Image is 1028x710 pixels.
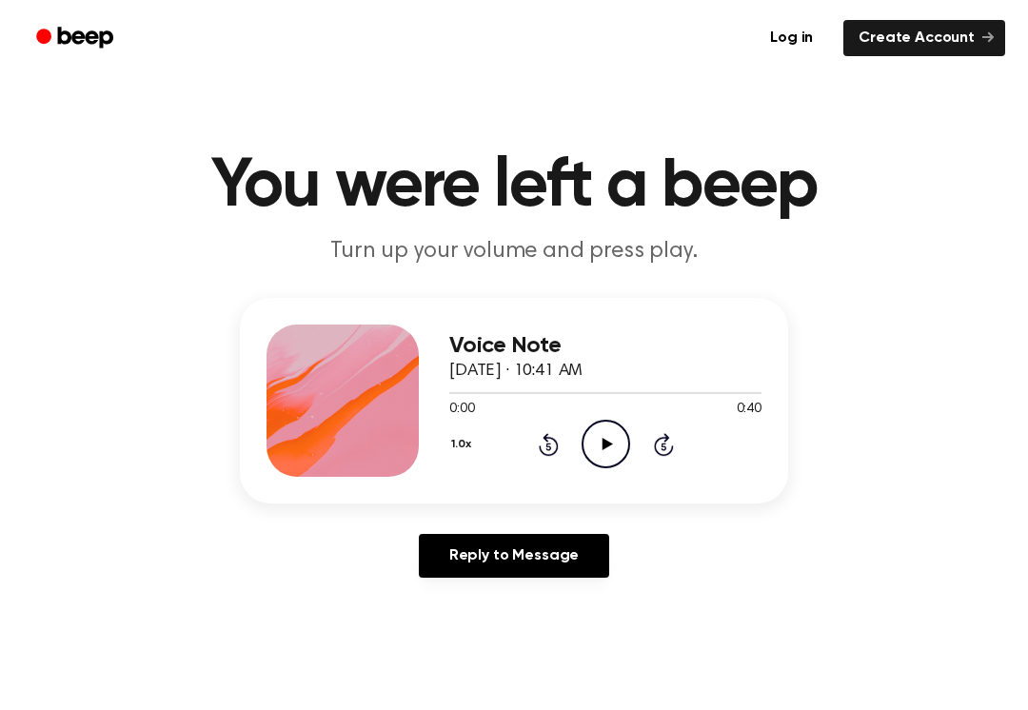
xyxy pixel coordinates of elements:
[27,152,1001,221] h1: You were left a beep
[449,363,583,380] span: [DATE] · 10:41 AM
[148,236,880,267] p: Turn up your volume and press play.
[843,20,1005,56] a: Create Account
[23,20,130,57] a: Beep
[419,534,609,578] a: Reply to Message
[449,400,474,420] span: 0:00
[449,333,761,359] h3: Voice Note
[751,16,832,60] a: Log in
[449,428,478,461] button: 1.0x
[737,400,761,420] span: 0:40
